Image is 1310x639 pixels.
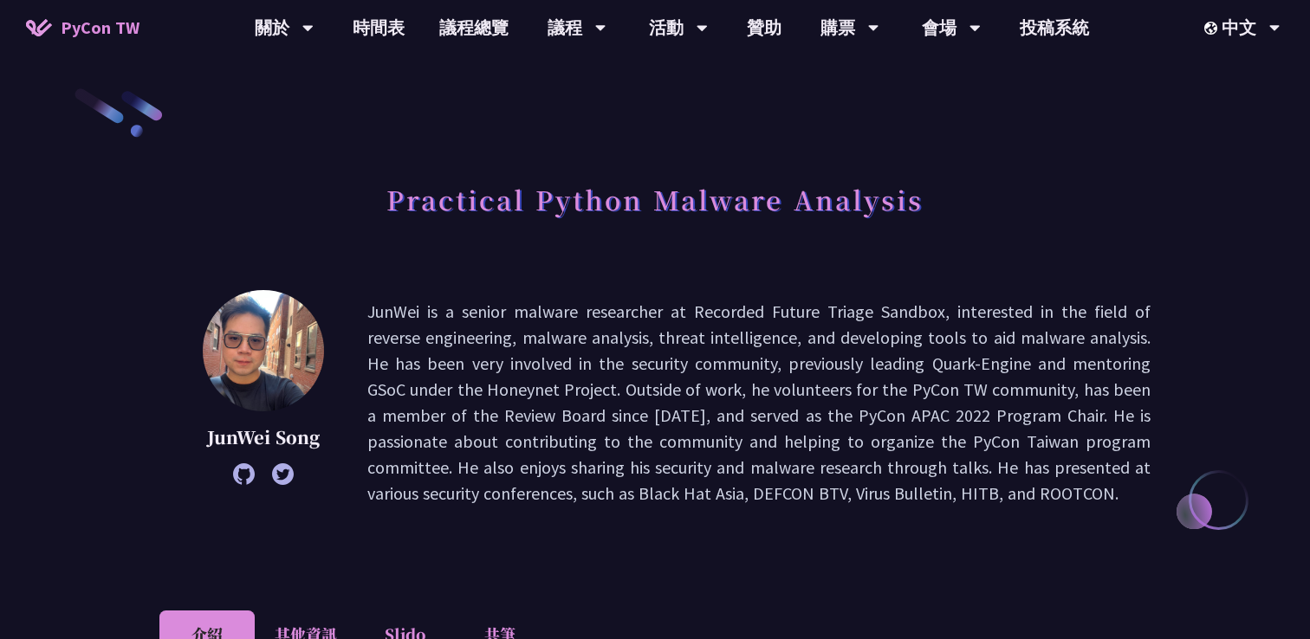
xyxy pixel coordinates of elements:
img: Locale Icon [1204,22,1222,35]
img: JunWei Song [203,290,324,411]
p: JunWei Song [203,424,324,450]
img: Home icon of PyCon TW 2025 [26,19,52,36]
span: PyCon TW [61,15,139,41]
p: JunWei is a senior malware researcher at Recorded Future Triage Sandbox, interested in the field ... [367,299,1151,507]
h1: Practical Python Malware Analysis [386,173,924,225]
a: PyCon TW [9,6,157,49]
